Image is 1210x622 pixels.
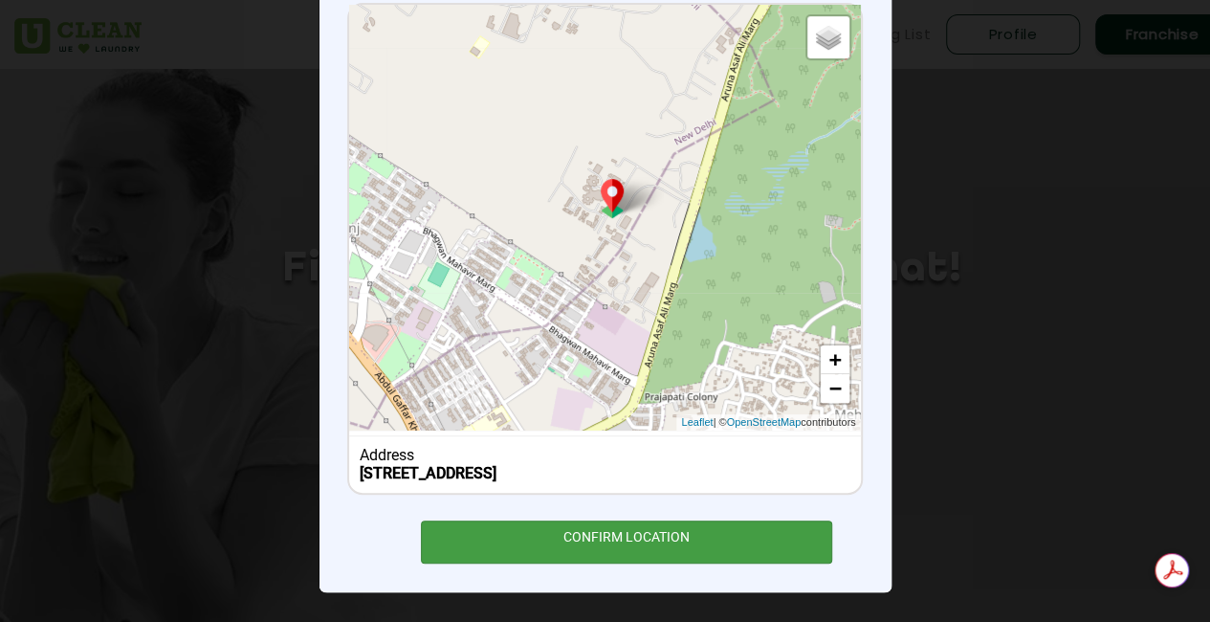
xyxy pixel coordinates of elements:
a: Layers [807,16,849,58]
a: Zoom out [821,374,849,403]
a: OpenStreetMap [726,414,801,431]
div: | © contributors [676,414,860,431]
b: [STREET_ADDRESS] [360,464,496,482]
div: CONFIRM LOCATION [421,521,833,564]
a: Zoom in [821,345,849,374]
a: Leaflet [681,414,713,431]
div: Address [360,446,850,464]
